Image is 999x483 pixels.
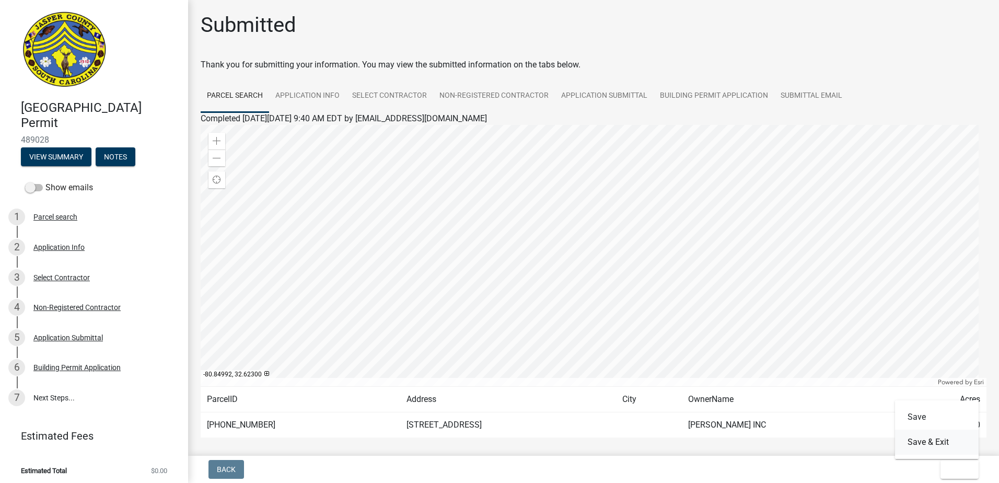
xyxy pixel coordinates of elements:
[935,378,986,386] div: Powered by
[201,13,296,38] h1: Submitted
[8,329,25,346] div: 5
[21,467,67,474] span: Estimated Total
[8,389,25,406] div: 7
[33,334,103,341] div: Application Submittal
[940,460,979,479] button: Exit
[96,153,135,162] wm-modal-confirm: Notes
[208,460,244,479] button: Back
[904,387,986,412] td: Acres
[21,11,108,89] img: Jasper County, South Carolina
[21,100,180,131] h4: [GEOGRAPHIC_DATA] Permit
[25,181,93,194] label: Show emails
[201,113,487,123] span: Completed [DATE][DATE] 9:40 AM EDT by [EMAIL_ADDRESS][DOMAIN_NAME]
[616,387,682,412] td: City
[400,387,617,412] td: Address
[33,364,121,371] div: Building Permit Application
[33,213,77,221] div: Parcel search
[33,274,90,281] div: Select Contractor
[346,79,433,113] a: Select Contractor
[682,412,904,438] td: [PERSON_NAME] INC
[895,405,979,430] button: Save
[201,79,269,113] a: Parcel search
[895,430,979,455] button: Save & Exit
[654,79,774,113] a: Building Permit Application
[21,147,91,166] button: View Summary
[682,387,904,412] td: OwnerName
[151,467,167,474] span: $0.00
[8,209,25,225] div: 1
[774,79,849,113] a: Submittal Email
[208,133,225,149] div: Zoom in
[949,465,964,474] span: Exit
[208,171,225,188] div: Find my location
[21,135,167,145] span: 489028
[201,59,986,71] div: Thank you for submitting your information. You may view the submitted information on the tabs below.
[8,239,25,256] div: 2
[21,153,91,162] wm-modal-confirm: Summary
[208,149,225,166] div: Zoom out
[96,147,135,166] button: Notes
[8,425,171,446] a: Estimated Fees
[8,269,25,286] div: 3
[217,465,236,474] span: Back
[8,359,25,376] div: 6
[400,412,617,438] td: [STREET_ADDRESS]
[895,400,979,459] div: Exit
[8,299,25,316] div: 4
[974,378,984,386] a: Esri
[433,79,555,113] a: Non-Registered Contractor
[555,79,654,113] a: Application Submittal
[201,387,400,412] td: ParcelID
[201,412,400,438] td: [PHONE_NUMBER]
[269,79,346,113] a: Application Info
[33,304,121,311] div: Non-Registered Contractor
[33,244,85,251] div: Application Info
